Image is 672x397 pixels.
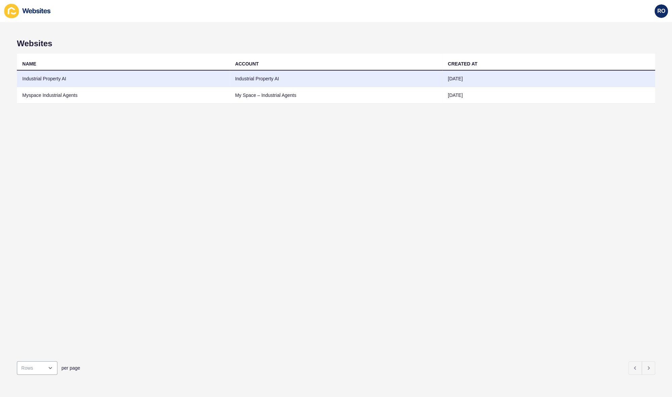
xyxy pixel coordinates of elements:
span: RO [657,8,665,15]
div: open menu [17,361,57,375]
td: [DATE] [442,71,655,87]
div: CREATED AT [448,60,477,67]
div: NAME [22,60,36,67]
span: per page [61,365,80,371]
h1: Websites [17,39,655,48]
td: Myspace Industrial Agents [17,87,230,104]
td: Industrial Property AI [17,71,230,87]
div: ACCOUNT [235,60,259,67]
td: Industrial Property AI [230,71,442,87]
td: My Space – Industrial Agents [230,87,442,104]
td: [DATE] [442,87,655,104]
